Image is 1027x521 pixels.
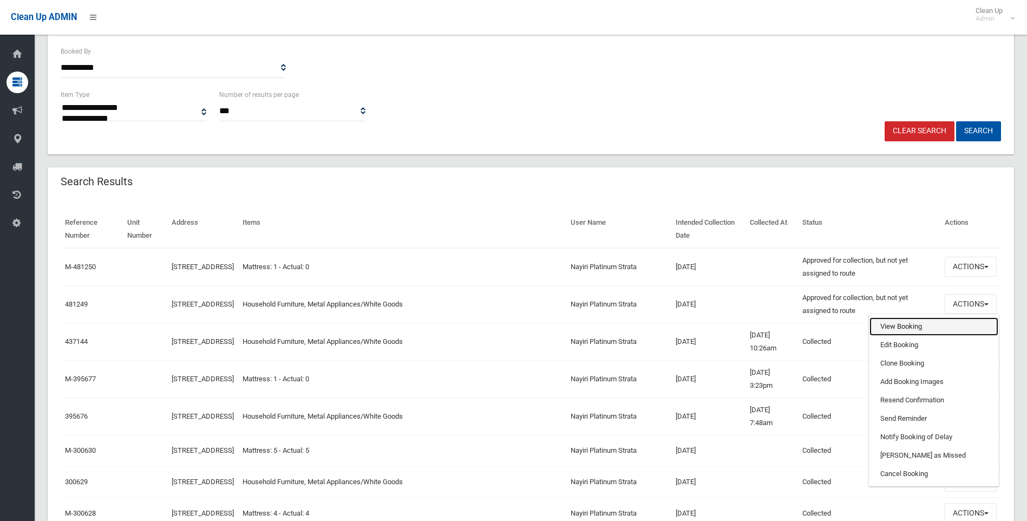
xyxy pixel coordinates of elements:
[798,211,940,248] th: Status
[671,398,745,435] td: [DATE]
[238,466,566,498] td: Household Furniture, Metal Appliances/White Goods
[65,300,88,308] a: 481249
[869,373,998,391] a: Add Booking Images
[48,171,146,192] header: Search Results
[798,248,940,286] td: Approved for collection, but not yet assigned to route
[671,435,745,466] td: [DATE]
[869,336,998,354] a: Edit Booking
[976,15,1003,23] small: Admin
[172,446,234,454] a: [STREET_ADDRESS]
[798,285,940,323] td: Approved for collection, but not yet assigned to route
[65,375,96,383] a: M-395677
[869,391,998,409] a: Resend Confirmation
[566,285,671,323] td: Nayiri Platinum Strata
[798,398,940,435] td: Collected
[945,294,997,314] button: Actions
[219,89,299,101] label: Number of results per page
[798,323,940,360] td: Collected
[172,478,234,486] a: [STREET_ADDRESS]
[61,211,123,248] th: Reference Number
[671,285,745,323] td: [DATE]
[566,360,671,398] td: Nayiri Platinum Strata
[671,248,745,286] td: [DATE]
[798,435,940,466] td: Collected
[671,466,745,498] td: [DATE]
[65,446,96,454] a: M-300630
[566,248,671,286] td: Nayiri Platinum Strata
[65,263,96,271] a: M-481250
[65,509,96,517] a: M-300628
[238,360,566,398] td: Mattress: 1 - Actual: 0
[970,6,1013,23] span: Clean Up
[869,409,998,428] a: Send Reminder
[123,211,168,248] th: Unit Number
[65,412,88,420] a: 395676
[945,257,997,277] button: Actions
[238,398,566,435] td: Household Furniture, Metal Appliances/White Goods
[869,354,998,373] a: Clone Booking
[940,211,1001,248] th: Actions
[566,466,671,498] td: Nayiri Platinum Strata
[869,446,998,465] a: [PERSON_NAME] as Missed
[172,300,234,308] a: [STREET_ADDRESS]
[167,211,238,248] th: Address
[238,435,566,466] td: Mattress: 5 - Actual: 5
[745,211,799,248] th: Collected At
[172,263,234,271] a: [STREET_ADDRESS]
[238,248,566,286] td: Mattress: 1 - Actual: 0
[745,323,799,360] td: [DATE] 10:26am
[566,323,671,360] td: Nayiri Platinum Strata
[238,211,566,248] th: Items
[238,323,566,360] td: Household Furniture, Metal Appliances/White Goods
[869,317,998,336] a: View Booking
[956,121,1001,141] button: Search
[869,428,998,446] a: Notify Booking of Delay
[671,211,745,248] th: Intended Collection Date
[745,398,799,435] td: [DATE] 7:48am
[566,435,671,466] td: Nayiri Platinum Strata
[798,360,940,398] td: Collected
[885,121,954,141] a: Clear Search
[671,323,745,360] td: [DATE]
[61,45,91,57] label: Booked By
[566,211,671,248] th: User Name
[65,478,88,486] a: 300629
[65,337,88,346] a: 437144
[61,89,89,101] label: Item Type
[869,465,998,483] a: Cancel Booking
[11,12,77,22] span: Clean Up ADMIN
[172,375,234,383] a: [STREET_ADDRESS]
[172,509,234,517] a: [STREET_ADDRESS]
[172,337,234,346] a: [STREET_ADDRESS]
[798,466,940,498] td: Collected
[238,285,566,323] td: Household Furniture, Metal Appliances/White Goods
[172,412,234,420] a: [STREET_ADDRESS]
[745,360,799,398] td: [DATE] 3:23pm
[671,360,745,398] td: [DATE]
[566,398,671,435] td: Nayiri Platinum Strata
